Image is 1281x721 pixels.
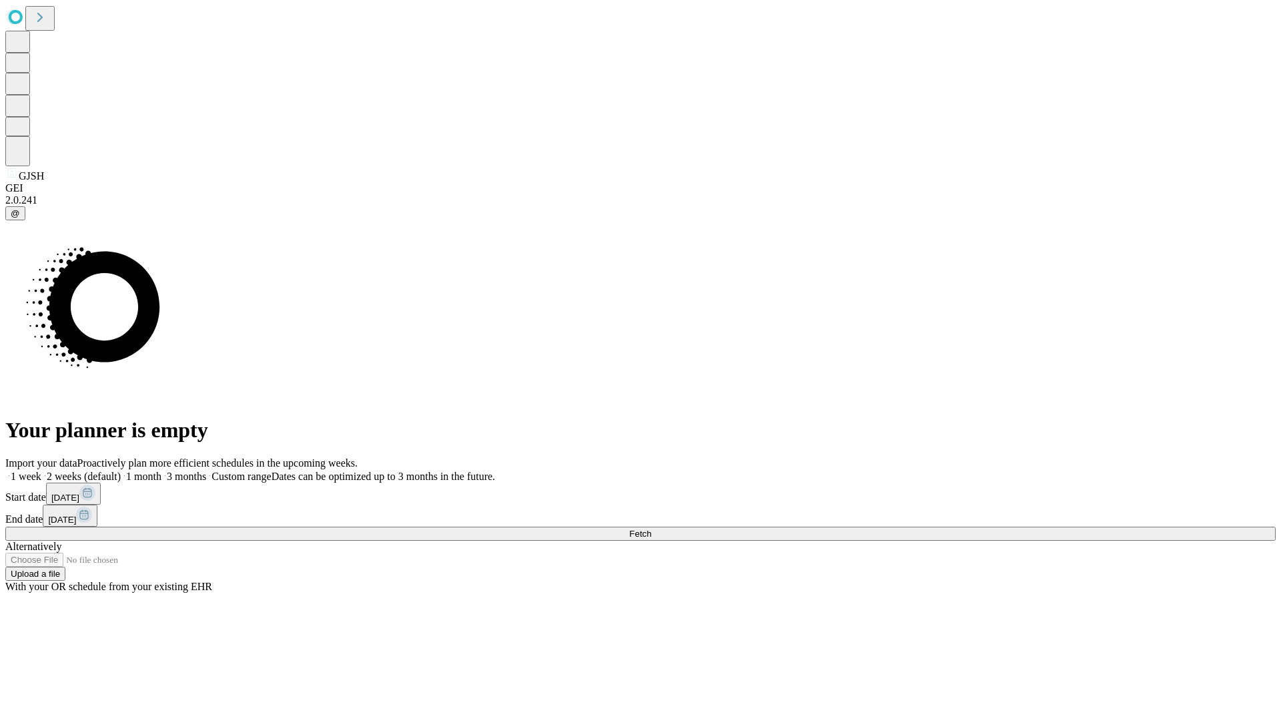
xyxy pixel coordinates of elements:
span: Import your data [5,457,77,469]
button: Fetch [5,527,1276,541]
span: 1 month [126,471,161,482]
span: Custom range [211,471,271,482]
div: 2.0.241 [5,194,1276,206]
span: GJSH [19,170,44,182]
span: @ [11,208,20,218]
span: Dates can be optimized up to 3 months in the future. [272,471,495,482]
span: Alternatively [5,541,61,552]
span: [DATE] [51,493,79,503]
h1: Your planner is empty [5,418,1276,443]
button: Upload a file [5,567,65,581]
span: Fetch [629,529,651,539]
button: [DATE] [43,505,97,527]
button: [DATE] [46,483,101,505]
div: GEI [5,182,1276,194]
span: Proactively plan more efficient schedules in the upcoming weeks. [77,457,358,469]
span: With your OR schedule from your existing EHR [5,581,212,592]
div: Start date [5,483,1276,505]
span: [DATE] [48,515,76,525]
span: 1 week [11,471,41,482]
span: 2 weeks (default) [47,471,121,482]
button: @ [5,206,25,220]
span: 3 months [167,471,206,482]
div: End date [5,505,1276,527]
